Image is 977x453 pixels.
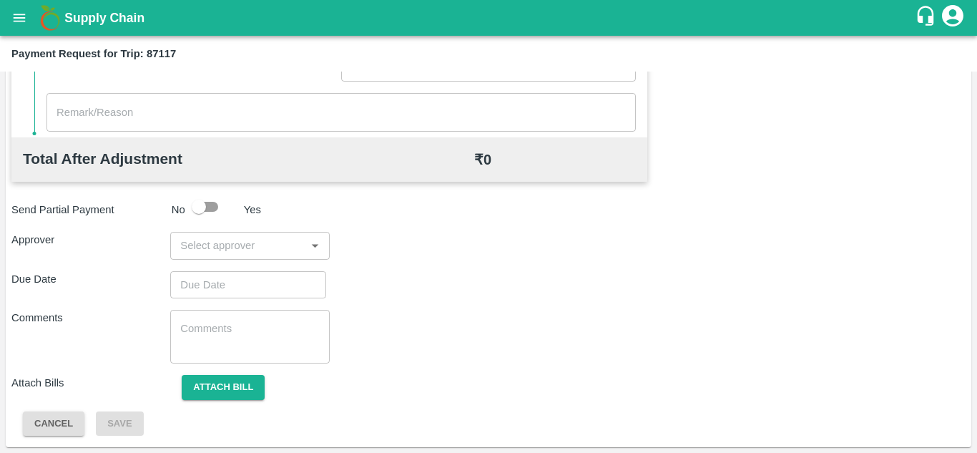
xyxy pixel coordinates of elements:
[11,48,176,59] b: Payment Request for Trip: 87117
[172,202,185,218] p: No
[11,375,170,391] p: Attach Bills
[11,232,170,248] p: Approver
[23,411,84,437] button: Cancel
[23,150,182,167] b: Total After Adjustment
[11,310,170,326] p: Comments
[64,8,915,28] a: Supply Chain
[915,5,940,31] div: customer-support
[244,202,261,218] p: Yes
[3,1,36,34] button: open drawer
[11,202,166,218] p: Send Partial Payment
[36,4,64,32] img: logo
[11,271,170,287] p: Due Date
[305,236,324,255] button: Open
[940,3,966,33] div: account of current user
[175,236,301,255] input: Select approver
[64,11,144,25] b: Supply Chain
[474,152,491,167] b: ₹ 0
[182,375,265,400] button: Attach bill
[170,271,316,298] input: Choose date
